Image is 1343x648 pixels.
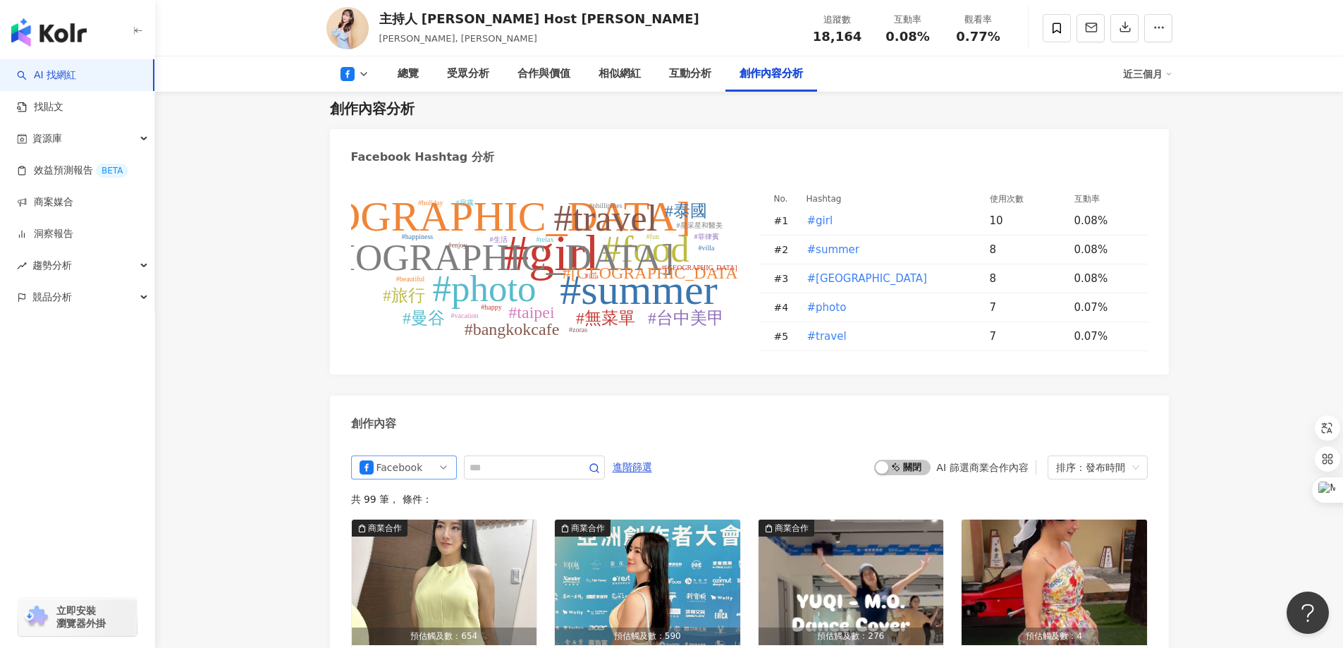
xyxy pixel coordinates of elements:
[432,268,536,309] tspan: #photo
[962,520,1147,645] button: 預估觸及數：4
[774,329,795,344] div: # 5
[395,275,424,283] tspan: #beautiful
[694,233,718,240] tspan: #菲律賓
[489,236,507,243] tspan: #生活
[17,227,73,241] a: 洞察報告
[990,271,1063,286] div: 8
[368,521,402,535] div: 商業合作
[962,520,1147,645] img: post-image
[759,520,944,645] button: 商業合作預估觸及數：276
[352,628,537,645] div: 預估觸及數：654
[612,456,653,478] button: 進階篩選
[1063,207,1148,236] td: 0.08%
[807,242,860,257] span: #summer
[560,267,717,313] tspan: #summer
[807,207,834,235] button: #girl
[508,303,555,322] tspan: #taipei
[517,66,570,82] div: 合作與價值
[807,236,861,264] button: #summer
[351,416,396,432] div: 創作內容
[962,628,1147,645] div: 預估觸及數：4
[1063,236,1148,264] td: 0.08%
[589,202,622,209] tspan: #phillipines
[807,213,833,228] span: #girl
[555,520,740,645] button: 商業合作預估觸及數：590
[568,326,587,334] tspan: #zoras
[759,520,944,645] img: post-image
[584,272,598,280] tspan: #life
[774,213,795,228] div: # 1
[740,66,803,82] div: 創作內容分析
[376,456,422,479] div: Facebook
[555,520,740,645] img: post-image
[760,191,795,207] th: No.
[17,261,27,271] span: rise
[881,13,935,27] div: 互動率
[952,13,1005,27] div: 觀看率
[17,195,73,209] a: 商案媒合
[464,320,559,338] tspan: #bangkokcafe
[1287,592,1329,634] iframe: Help Scout Beacon - Open
[17,164,128,178] a: 效益預測報告BETA
[555,628,740,645] div: 預估觸及數：590
[599,66,641,82] div: 相似網紅
[774,242,795,257] div: # 2
[807,322,847,350] button: #travel
[602,228,689,269] tspan: #food
[326,7,369,49] img: KOL Avatar
[795,236,979,264] td: #summer
[553,197,657,238] tspan: #travel
[352,520,537,645] button: 商業合作預估觸及數：654
[807,271,927,286] span: #[GEOGRAPHIC_DATA]
[32,250,72,281] span: 趨勢分析
[646,233,658,240] tspan: #fun
[665,202,707,220] tspan: #泰國
[795,191,979,207] th: Hashtag
[795,293,979,322] td: #photo
[18,598,137,636] a: chrome extension立即安裝 瀏覽器外掛
[759,628,944,645] div: 預估觸及數：276
[813,29,861,44] span: 18,164
[956,30,1000,44] span: 0.77%
[775,521,809,535] div: 商業合作
[774,271,795,286] div: # 3
[1063,322,1148,351] td: 0.07%
[418,199,443,207] tspan: #holiday
[990,242,1063,257] div: 8
[795,264,979,293] td: #bangkok
[481,303,501,311] tspan: #happy
[795,207,979,236] td: #girl
[1074,213,1134,228] div: 0.08%
[352,520,537,645] img: post-image
[32,281,72,313] span: 競品分析
[330,99,415,118] div: 創作內容分析
[811,13,864,27] div: 追蹤數
[11,18,87,47] img: logo
[807,264,928,293] button: #[GEOGRAPHIC_DATA]
[379,33,537,44] span: [PERSON_NAME], [PERSON_NAME]
[562,264,743,282] tspan: #[GEOGRAPHIC_DATA]
[351,149,494,165] div: Facebook Hashtag 分析
[576,309,635,327] tspan: #無菜單
[450,312,478,319] tspan: #vacation
[990,213,1063,228] div: 10
[661,264,737,271] tspan: #[GEOGRAPHIC_DATA]
[676,221,722,229] tspan: #星采星和醫美
[1074,329,1134,344] div: 0.07%
[1063,264,1148,293] td: 0.08%
[613,456,652,479] span: 進階篩選
[669,66,711,82] div: 互動分析
[990,329,1063,344] div: 7
[1063,293,1148,322] td: 0.07%
[648,309,724,327] tspan: #台中美甲
[571,521,605,535] div: 商業合作
[448,241,467,249] tspan: #enjoy
[447,66,489,82] div: 受眾分析
[351,494,1148,505] div: 共 99 筆 ， 條件：
[885,30,929,44] span: 0.08%
[32,123,62,154] span: 資源庫
[807,300,847,315] span: #photo
[1074,242,1134,257] div: 0.08%
[455,199,473,207] tspan: #宿霧
[1063,191,1148,207] th: 互動率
